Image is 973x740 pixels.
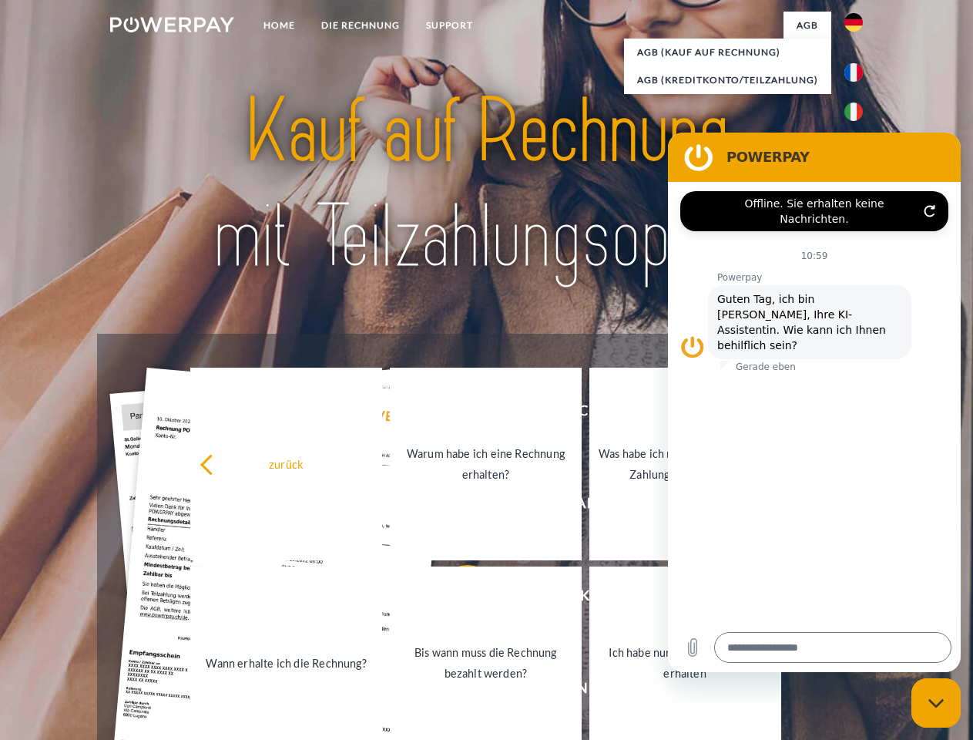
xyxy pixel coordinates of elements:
[200,652,373,673] div: Wann erhalte ich die Rechnung?
[599,642,772,684] div: Ich habe nur eine Teillieferung erhalten
[668,133,961,672] iframe: Messaging-Fenster
[844,13,863,32] img: de
[624,39,831,66] a: AGB (Kauf auf Rechnung)
[599,443,772,485] div: Was habe ich noch offen, ist meine Zahlung eingegangen?
[399,443,572,485] div: Warum habe ich eine Rechnung erhalten?
[589,368,781,560] a: Was habe ich noch offen, ist meine Zahlung eingegangen?
[250,12,308,39] a: Home
[308,12,413,39] a: DIE RECHNUNG
[110,17,234,32] img: logo-powerpay-white.svg
[147,74,826,295] img: title-powerpay_de.svg
[200,453,373,474] div: zurück
[844,63,863,82] img: fr
[624,66,831,94] a: AGB (Kreditkonto/Teilzahlung)
[911,678,961,728] iframe: Schaltfläche zum Öffnen des Messaging-Fensters; Konversation läuft
[783,12,831,39] a: agb
[399,642,572,684] div: Bis wann muss die Rechnung bezahlt werden?
[413,12,486,39] a: SUPPORT
[844,103,863,121] img: it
